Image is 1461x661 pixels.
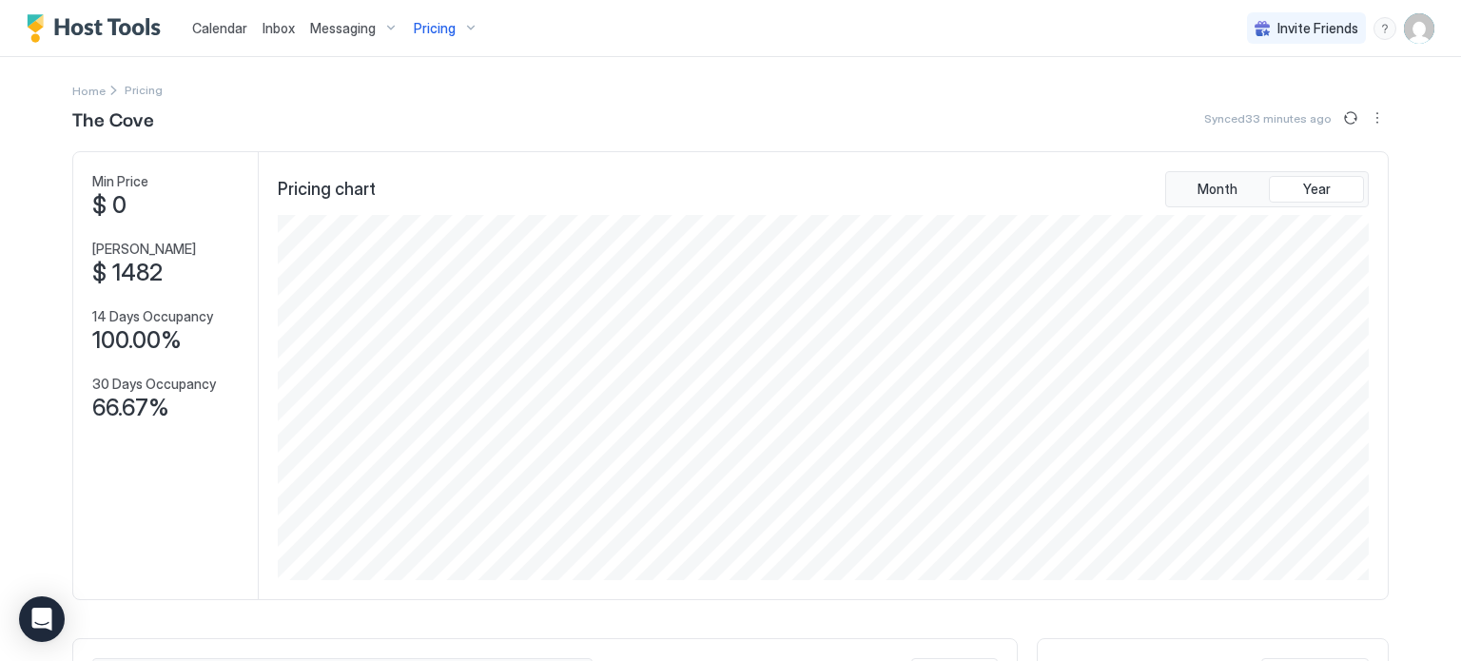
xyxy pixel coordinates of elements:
span: $ 0 [92,191,127,220]
span: The Cove [72,104,154,132]
span: Messaging [310,20,376,37]
div: menu [1366,107,1389,129]
button: More options [1366,107,1389,129]
span: Breadcrumb [125,83,163,97]
span: 30 Days Occupancy [92,376,216,393]
span: $ 1482 [92,259,163,287]
a: Inbox [263,18,295,38]
button: Month [1170,176,1265,203]
span: Min Price [92,173,148,190]
span: Month [1198,181,1237,198]
span: Synced 33 minutes ago [1204,111,1332,126]
div: Open Intercom Messenger [19,596,65,642]
span: 66.67% [92,394,169,422]
span: 14 Days Occupancy [92,308,213,325]
a: Calendar [192,18,247,38]
span: 100.00% [92,326,182,355]
button: Year [1269,176,1364,203]
span: Pricing chart [278,179,376,201]
div: tab-group [1165,171,1369,207]
span: [PERSON_NAME] [92,241,196,258]
div: User profile [1404,13,1434,44]
span: Invite Friends [1277,20,1358,37]
a: Host Tools Logo [27,14,169,43]
span: Home [72,84,106,98]
button: Sync prices [1339,107,1362,129]
div: menu [1373,17,1396,40]
span: Inbox [263,20,295,36]
span: Year [1303,181,1331,198]
a: Home [72,80,106,100]
div: Breadcrumb [72,80,106,100]
span: Calendar [192,20,247,36]
span: Pricing [414,20,456,37]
